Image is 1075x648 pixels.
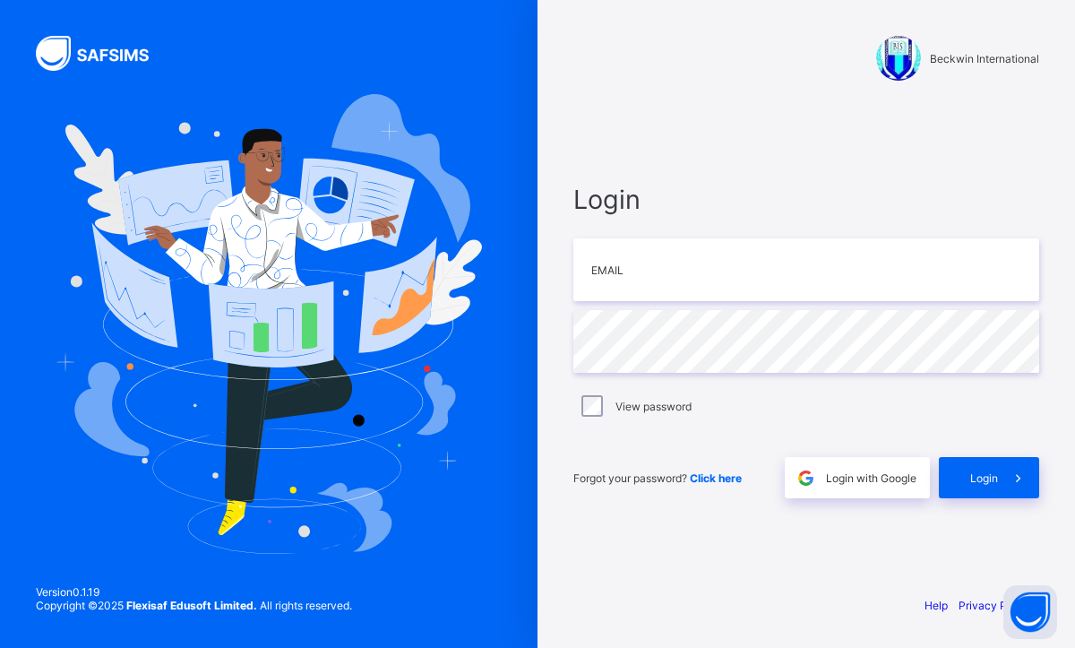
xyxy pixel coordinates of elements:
[56,94,482,553] img: Hero Image
[930,52,1039,65] span: Beckwin International
[126,599,257,612] strong: Flexisaf Edusoft Limited.
[924,599,948,612] a: Help
[36,599,352,612] span: Copyright © 2025 All rights reserved.
[826,471,916,485] span: Login with Google
[36,36,170,71] img: SAFSIMS Logo
[615,400,692,413] label: View password
[573,471,742,485] span: Forgot your password?
[690,471,742,485] a: Click here
[1003,585,1057,639] button: Open asap
[795,468,816,488] img: google.396cfc9801f0270233282035f929180a.svg
[573,184,1039,215] span: Login
[970,471,998,485] span: Login
[36,585,352,599] span: Version 0.1.19
[959,599,1031,612] a: Privacy Policy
